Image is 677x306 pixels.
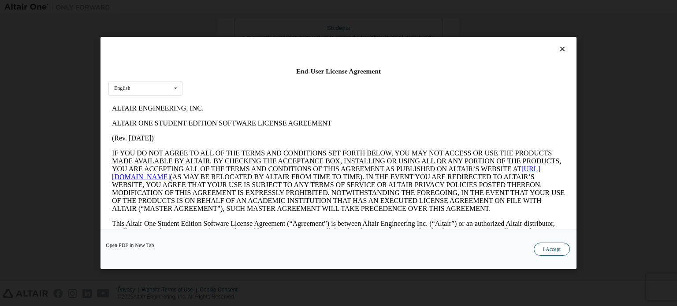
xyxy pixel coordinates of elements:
[4,64,432,80] a: [URL][DOMAIN_NAME]
[534,243,570,256] button: I Accept
[4,48,457,112] p: IF YOU DO NOT AGREE TO ALL OF THE TERMS AND CONDITIONS SET FORTH BELOW, YOU MAY NOT ACCESS OR USE...
[108,67,569,76] div: End-User License Agreement
[114,85,130,91] div: English
[4,33,457,41] p: (Rev. [DATE])
[4,119,457,151] p: This Altair One Student Edition Software License Agreement (“Agreement”) is between Altair Engine...
[4,18,457,26] p: ALTAIR ONE STUDENT EDITION SOFTWARE LICENSE AGREEMENT
[106,243,154,248] a: Open PDF in New Tab
[4,4,457,11] p: ALTAIR ENGINEERING, INC.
